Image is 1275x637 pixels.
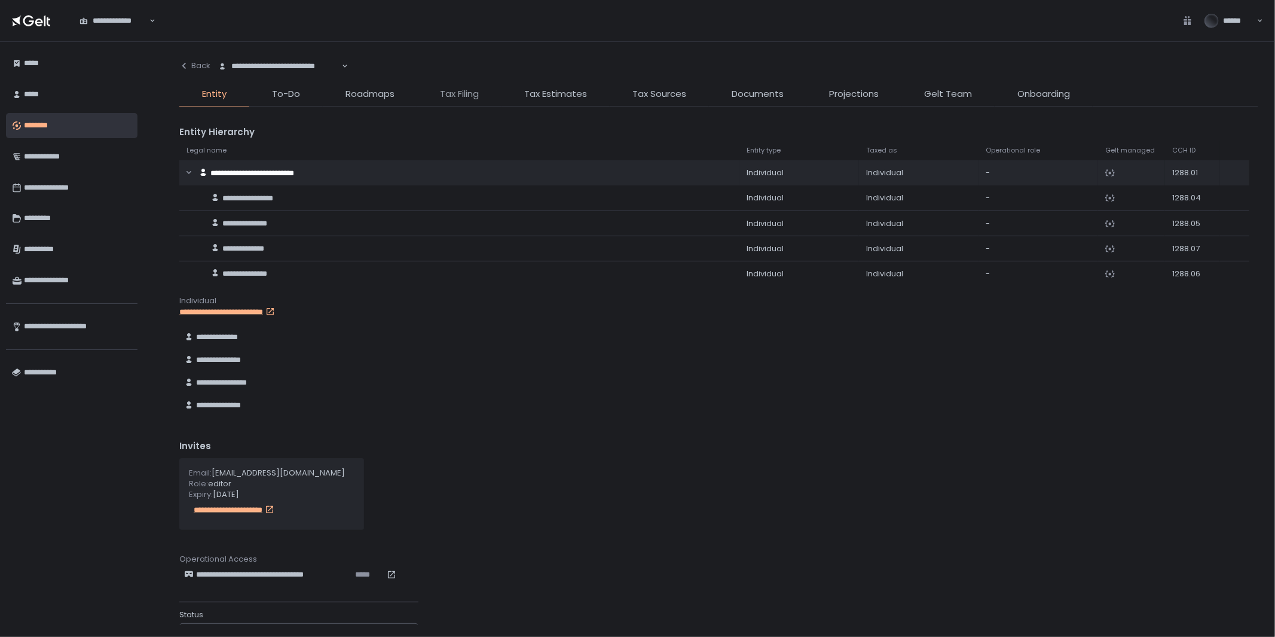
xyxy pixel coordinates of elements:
div: 1288.04 [1172,193,1213,203]
div: [EMAIL_ADDRESS][DOMAIN_NAME] [189,468,345,478]
span: Email: [189,467,212,478]
div: - [986,218,1091,229]
div: Search for option [210,54,348,79]
span: Projections [829,87,879,101]
span: Documents [732,87,784,101]
div: editor [189,478,345,489]
div: - [986,269,1091,279]
span: Tax Sources [632,87,686,101]
div: 1288.07 [1172,243,1213,254]
span: Gelt managed [1105,146,1155,155]
div: [DATE] [189,489,354,500]
div: Individual [866,269,971,279]
div: - [986,167,1091,178]
div: Back [179,60,210,71]
div: Individual [747,218,852,229]
span: Taxed as [866,146,897,155]
div: Individual [747,167,852,178]
div: Individual [179,295,1258,306]
div: Individual [866,218,971,229]
div: Individual [747,193,852,203]
div: Individual [866,243,971,254]
span: Status [179,609,203,620]
span: Gelt Team [924,87,972,101]
div: - [986,243,1091,254]
div: Individual [866,193,971,203]
span: Operational role [986,146,1040,155]
div: 1288.06 [1172,269,1213,279]
span: Legal name [186,146,227,155]
div: Individual [747,269,852,279]
div: Operational Access [179,554,1258,565]
span: Roadmaps [345,87,395,101]
div: Individual [866,167,971,178]
input: Search for option [340,60,341,72]
span: Tax Estimates [524,87,587,101]
span: To-Do [272,87,300,101]
div: 1288.01 [1172,167,1213,178]
button: Back [179,54,210,78]
div: Invites [179,440,1258,453]
div: Individual [747,243,852,254]
span: Entity [202,87,227,101]
div: 1288.05 [1172,218,1213,229]
div: Search for option [72,8,155,33]
span: Onboarding [1017,87,1070,101]
div: - [986,193,1091,203]
span: CCH ID [1172,146,1195,155]
span: Entity type [747,146,781,155]
div: Entity Hierarchy [179,126,1258,139]
span: Role: [189,478,208,489]
span: Expiry: [189,489,213,500]
span: Tax Filing [440,87,479,101]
